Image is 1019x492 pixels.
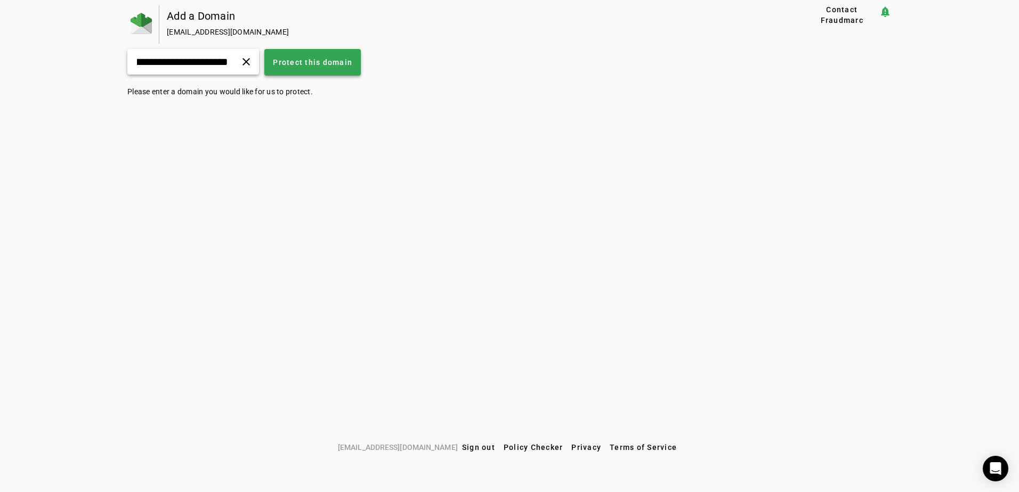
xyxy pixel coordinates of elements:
[127,5,892,44] app-page-header: Add a Domain
[983,456,1008,481] div: Open Intercom Messenger
[127,86,892,97] p: Please enter a domain you would like for us to protect.
[504,443,563,452] span: Policy Checker
[879,5,892,18] mat-icon: notification_important
[805,5,879,24] button: Contact Fraudmarc
[167,27,771,37] div: [EMAIL_ADDRESS][DOMAIN_NAME]
[462,443,495,452] span: Sign out
[605,438,681,457] button: Terms of Service
[458,438,499,457] button: Sign out
[338,441,458,453] span: [EMAIL_ADDRESS][DOMAIN_NAME]
[264,49,361,76] button: Protect this domain
[810,4,875,26] span: Contact Fraudmarc
[571,443,601,452] span: Privacy
[131,13,152,34] img: Fraudmarc Logo
[567,438,605,457] button: Privacy
[499,438,568,457] button: Policy Checker
[167,11,771,21] div: Add a Domain
[610,443,677,452] span: Terms of Service
[273,57,352,68] span: Protect this domain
